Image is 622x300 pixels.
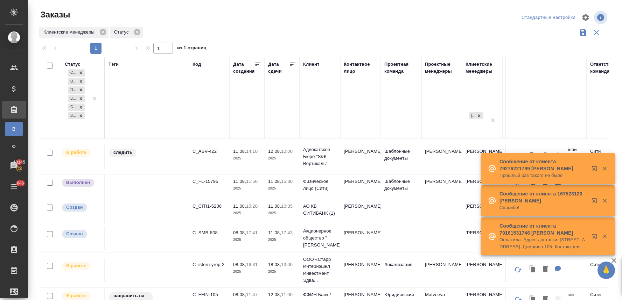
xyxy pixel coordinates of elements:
div: Тэги [109,61,119,68]
p: C_FFIN-105 [193,291,226,298]
a: Ф [5,140,23,153]
button: Закрыть [597,233,612,240]
p: C_ABV-422 [193,148,226,155]
p: 11.08, [268,230,281,235]
div: Лямина Надежда [468,112,484,120]
div: Выставляется автоматически при создании заказа [61,203,101,212]
p: Сообщение от клиента 79276221799 [PERSON_NAME] [499,158,587,172]
td: [PERSON_NAME] [340,144,381,169]
p: C_SMB-808 [193,229,226,236]
span: В [9,126,19,133]
p: 08.08, [233,230,246,235]
p: ООО «Старр Интернэшнл Инвестмент Эдва... [303,256,337,284]
p: 16:31 [246,262,258,267]
p: АО КБ СИТИБАНК (1) [303,203,337,217]
div: Создан, Ожидание предоплаты, Подтвержден, В работе, Сдан без статистики, Выполнен [68,112,85,120]
td: [PERSON_NAME] [462,258,503,282]
p: 18.08, [268,262,281,267]
div: Сдан без статистики [68,103,77,111]
p: Сообщение от клиента 167523120 [PERSON_NAME] [499,190,587,204]
p: 2025 [268,155,296,162]
p: 11:50 [246,179,258,184]
div: следить [109,148,186,157]
div: Подтвержден [68,86,77,94]
div: Выставляет ПМ после принятия заказа от КМа [61,148,101,157]
p: 10:35 [281,203,293,209]
div: Контактное лицо [344,61,377,75]
p: 2025 [233,185,261,192]
div: Создан, Ожидание предоплаты, Подтвержден, В работе, Сдан без статистики, Выполнен [68,86,85,94]
td: Шаблонные документы [381,144,421,169]
button: Клонировать [526,149,539,163]
td: [PERSON_NAME] [421,258,462,282]
div: Выставляется автоматически при создании заказа [61,229,101,239]
p: 13:00 [281,262,293,267]
div: Клиентские менеджеры [39,27,109,38]
p: 17:41 [246,230,258,235]
div: Клиентские менеджеры [466,61,499,75]
button: Закрыть [597,198,612,204]
div: split button [520,12,577,23]
p: 11:47 [246,292,258,297]
p: 2025 [268,185,296,192]
div: Создан, Ожидание предоплаты, Подтвержден, В работе, Сдан без статистики, Выполнен [68,77,85,86]
div: Выставляет ПМ после принятия заказа от КМа [61,261,101,271]
td: [PERSON_NAME] [462,144,503,169]
p: 2025 [268,236,296,243]
p: Статус [114,29,131,36]
div: Дата сдачи [268,61,289,75]
div: Выполнен [68,112,77,120]
a: В [5,122,23,136]
div: Ожидание предоплаты [68,78,77,85]
button: Закрыть [597,165,612,172]
p: 11:00 [281,292,293,297]
p: 08.08, [233,262,246,267]
td: [PERSON_NAME] [421,144,462,169]
button: Открыть в новой вкладке [587,194,604,210]
p: 2025 [233,268,261,275]
button: Сбросить фильтры [590,26,603,39]
p: 14:10 [246,149,258,154]
div: Код [193,61,201,68]
td: [PERSON_NAME] [462,199,503,224]
div: [PERSON_NAME] [469,112,475,120]
span: 646 [13,180,28,187]
p: В работе [66,262,86,269]
td: Локализация [381,258,421,282]
p: 2025 [233,155,261,162]
p: 08.08, [233,292,246,297]
button: Сохранить фильтры [576,26,590,39]
button: Открыть в новой вкладке [587,162,604,178]
p: 11.08, [233,179,246,184]
p: 11.08, [268,203,281,209]
p: 2025 [268,210,296,217]
p: Прошлый раз такого не было [499,172,587,179]
p: 12.08, [268,149,281,154]
p: 10:20 [246,203,258,209]
span: Ф [9,143,19,150]
p: Клиентские менеджеры [43,29,97,36]
td: [PERSON_NAME] [340,226,381,250]
p: Физическое лицо (Сити) [303,178,337,192]
div: Выставляет ПМ после сдачи и проведения начислений. Последний этап для ПМа [61,178,101,187]
p: 2025 [268,268,296,275]
a: 646 [2,178,26,195]
p: C_CITI1-5206 [193,203,226,210]
div: Создан [68,69,77,77]
p: Создан [66,230,83,237]
p: Акционерное общество " [PERSON_NAME]... [303,228,337,249]
span: Заказы [39,9,70,20]
p: В работе [66,149,86,156]
span: Посмотреть информацию [594,11,609,24]
div: Статус [110,27,143,38]
button: Удалить [539,149,551,163]
div: Создан, Ожидание предоплаты, Подтвержден, В работе, Сдан без статистики, Выполнен [68,94,85,103]
div: Статус [65,61,81,68]
div: Создан, Ожидание предоплаты, Подтвержден, В работе, Сдан без статистики, Выполнен [68,69,85,77]
td: [PERSON_NAME] [462,174,503,199]
div: Проектные менеджеры [425,61,459,75]
p: Спасибо! [499,204,587,211]
td: [PERSON_NAME] [462,226,503,250]
p: Оплатила. Адрес доставки: [STREET_ADDRESS]. Домофон 105. Контакт для свя [499,236,587,250]
p: Сообщение от клиента 79161531746 [PERSON_NAME] [499,222,587,236]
